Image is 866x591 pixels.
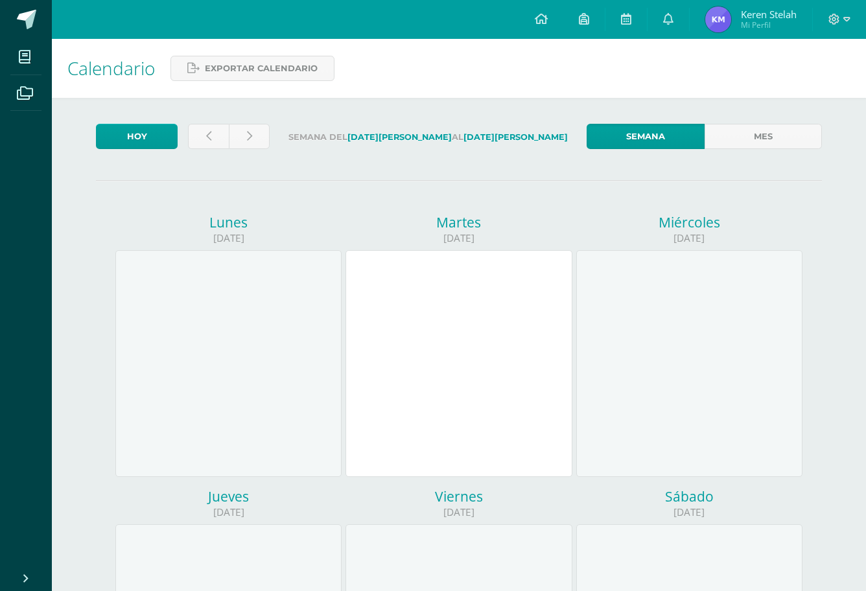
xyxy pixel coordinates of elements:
div: Miércoles [576,213,802,231]
strong: [DATE][PERSON_NAME] [347,132,452,142]
a: Mes [705,124,822,149]
strong: [DATE][PERSON_NAME] [463,132,568,142]
div: Sábado [576,487,802,505]
span: Keren Stelah [741,8,797,21]
div: [DATE] [576,231,802,245]
span: Exportar calendario [205,56,318,80]
div: Lunes [115,213,342,231]
div: [DATE] [576,505,802,519]
a: Semana [587,124,704,149]
a: Exportar calendario [170,56,334,81]
a: Hoy [96,124,178,149]
span: Mi Perfil [741,19,797,30]
label: Semana del al [280,124,576,150]
div: Viernes [345,487,572,505]
div: [DATE] [345,505,572,519]
div: [DATE] [115,505,342,519]
span: Calendario [67,56,155,80]
img: ebe8c08189f06f62ed509c8d8c007501.png [705,6,731,32]
div: Jueves [115,487,342,505]
div: [DATE] [115,231,342,245]
div: [DATE] [345,231,572,245]
div: Martes [345,213,572,231]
